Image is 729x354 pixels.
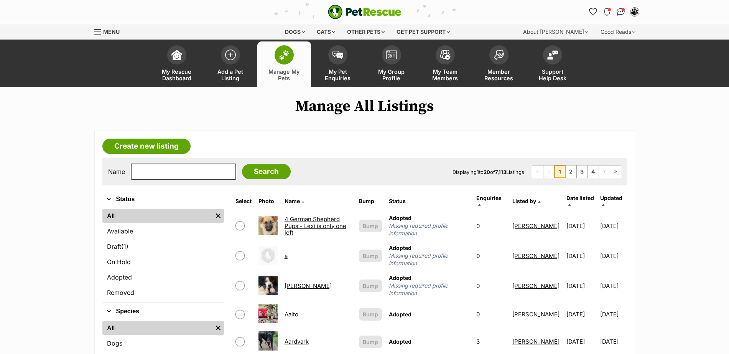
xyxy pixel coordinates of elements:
a: Dogs [102,336,224,350]
span: My Pet Enquiries [321,68,355,81]
span: Missing required profile information [389,222,469,237]
span: translation missing: en.admin.listings.index.attributes.enquiries [476,195,502,201]
a: 4 German Shepherd Pups - Lexi is only one left [285,215,346,236]
img: add-pet-listing-icon-0afa8454b4691262ce3f59096e99ab1cd57d4a30225e0717b998d2c9b9846f56.svg [225,50,236,60]
strong: 20 [484,169,490,175]
span: My Rescue Dashboard [160,68,194,81]
a: All [102,321,212,335]
span: Missing required profile information [389,252,469,267]
span: Menu [103,28,120,35]
span: My Team Members [428,68,462,81]
td: [DATE] [563,301,599,328]
img: group-profile-icon-3fa3cf56718a62981997c0bc7e787c4b2cf8bcc04b72c1350f741eb67cf2f40e.svg [386,50,397,60]
strong: 1 [477,169,479,175]
span: Bump [363,310,378,318]
a: [PERSON_NAME] [285,282,332,289]
img: Lynda Smith profile pic [631,8,638,16]
button: My account [629,6,641,18]
a: Page 2 [566,165,576,178]
span: Bump [363,282,378,290]
div: Other pets [342,24,390,40]
span: Add a Pet Listing [213,68,248,81]
img: 4 German Shepherd Pups - Lexi is only one left [258,216,278,235]
ul: Account quick links [587,6,641,18]
a: Aardvark [285,338,309,345]
label: Name [108,168,125,175]
span: Support Help Desk [535,68,570,81]
button: Species [102,306,224,316]
span: Displaying to of Listings [453,169,524,175]
a: Draft [102,240,224,253]
img: Aardvark [258,331,278,351]
a: Aalto [285,311,298,318]
td: [DATE] [563,241,599,270]
a: Available [102,224,224,238]
a: [PERSON_NAME] [512,252,560,260]
span: Adopted [389,338,411,345]
a: [PERSON_NAME] [512,222,560,230]
span: Name [285,198,300,204]
a: Date listed [566,195,594,207]
a: a [285,252,288,260]
span: Updated [600,195,622,201]
div: Good Reads [595,24,641,40]
img: team-members-icon-5396bd8760b3fe7c0b43da4ab00e1e3bb1a5d9ba89233759b79545d2d3fc5d0d.svg [440,50,451,60]
td: [DATE] [600,271,626,300]
span: (1) [121,242,128,251]
input: Search [242,164,291,179]
a: My Pet Enquiries [311,41,365,87]
div: Dogs [280,24,310,40]
a: My Team Members [418,41,472,87]
span: Adopted [389,215,411,221]
img: member-resources-icon-8e73f808a243e03378d46382f2149f9095a855e16c252ad45f914b54edf8863c.svg [494,50,504,60]
a: Add a Pet Listing [204,41,257,87]
th: Status [386,192,472,210]
a: On Hold [102,255,224,269]
button: Bump [359,280,382,292]
a: Enquiries [476,195,502,207]
span: Previous page [543,165,554,178]
th: Select [232,192,255,210]
div: Status [102,207,224,303]
span: Adopted [389,311,411,318]
span: Date listed [566,195,594,201]
div: Cats [311,24,341,40]
button: Bump [359,250,382,262]
strong: 7,113 [495,169,506,175]
a: Menu [94,24,125,38]
a: Manage My Pets [257,41,311,87]
nav: Pagination [532,165,621,178]
span: First page [532,165,543,178]
span: Adopted [389,245,411,251]
span: My Group Profile [374,68,409,81]
div: Get pet support [391,24,455,40]
span: Page 1 [555,165,565,178]
td: 0 [473,211,508,240]
a: Favourites [587,6,599,18]
a: Updated [600,195,622,207]
td: 0 [473,271,508,300]
img: manage-my-pets-icon-02211641906a0b7f246fdf0571729dbe1e7629f14944591b6c1af311fb30b64b.svg [279,50,290,60]
a: Adopted [102,270,224,284]
a: [PERSON_NAME] [512,311,560,318]
a: My Group Profile [365,41,418,87]
button: Bump [359,336,382,348]
td: 0 [473,301,508,328]
span: Member Resources [482,68,516,81]
a: Page 4 [588,165,599,178]
img: Aaliyah [258,276,278,295]
a: Member Resources [472,41,526,87]
span: Adopted [389,275,411,281]
a: All [102,209,212,223]
img: chat-41dd97257d64d25036548639549fe6c8038ab92f7586957e7f3b1b290dea8141.svg [617,8,625,16]
button: Bump [359,220,382,232]
td: [DATE] [563,271,599,300]
img: help-desk-icon-fdf02630f3aa405de69fd3d07c3f3aa587a6932b1a1747fa1d2bba05be0121f9.svg [547,50,558,60]
th: Bump [356,192,385,210]
td: [DATE] [600,211,626,240]
a: Page 3 [577,165,587,178]
th: Photo [255,192,281,210]
a: [PERSON_NAME] [512,282,560,289]
button: Notifications [601,6,613,18]
a: Remove filter [212,321,224,335]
